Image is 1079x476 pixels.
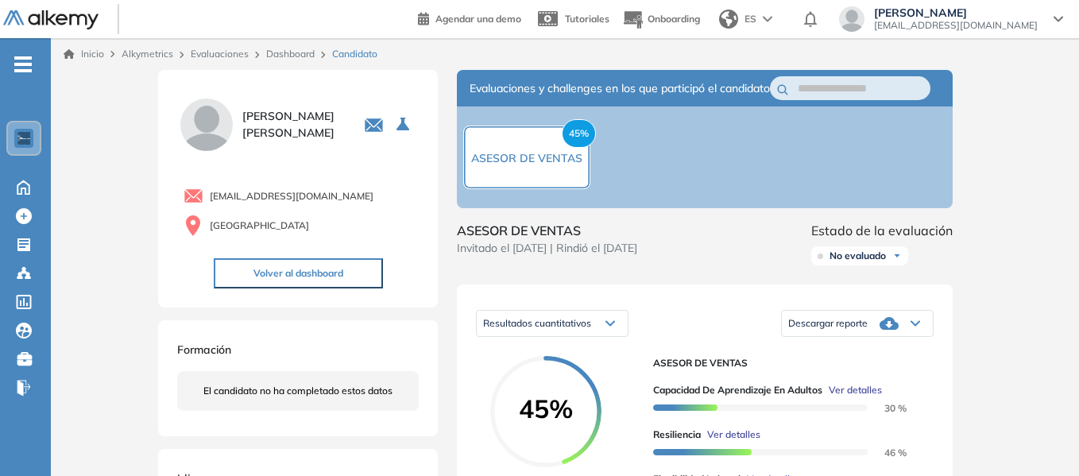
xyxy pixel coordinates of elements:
[707,428,760,442] span: Ver detalles
[483,317,591,329] span: Resultados cuantitativos
[457,221,637,240] span: ASESOR DE VENTAS
[177,95,236,154] img: PROFILE_MENU_LOGO_USER
[214,258,383,288] button: Volver al dashboard
[788,317,868,330] span: Descargar reporte
[648,13,700,25] span: Onboarding
[865,447,907,459] span: 46 %
[744,12,756,26] span: ES
[874,6,1038,19] span: [PERSON_NAME]
[565,13,609,25] span: Tutoriales
[390,110,419,139] button: Seleccione la evaluación activa
[822,383,882,397] button: Ver detalles
[177,342,231,357] span: Formación
[435,13,521,25] span: Agendar una demo
[3,10,99,30] img: Logo
[490,396,601,421] span: 45%
[892,251,902,261] img: Ícono de flecha
[622,2,700,37] button: Onboarding
[14,63,32,66] i: -
[653,356,921,370] span: ASESOR DE VENTAS
[865,402,907,414] span: 30 %
[470,80,770,97] span: Evaluaciones y challenges en los que participó el candidato
[191,48,249,60] a: Evaluaciones
[562,119,596,148] span: 45%
[203,384,393,398] span: El candidato no ha completado estos datos
[210,219,309,233] span: [GEOGRAPHIC_DATA]
[122,48,173,60] span: Alkymetrics
[64,47,104,61] a: Inicio
[17,132,30,145] img: https://assets.alkemy.org/workspaces/1802/d452bae4-97f6-47ab-b3bf-1c40240bc960.jpg
[266,48,315,60] a: Dashboard
[874,19,1038,32] span: [EMAIL_ADDRESS][DOMAIN_NAME]
[457,240,637,257] span: Invitado el [DATE] | Rindió el [DATE]
[242,108,345,141] span: [PERSON_NAME] [PERSON_NAME]
[653,428,701,442] span: Resiliencia
[210,189,373,203] span: [EMAIL_ADDRESS][DOMAIN_NAME]
[829,383,882,397] span: Ver detalles
[811,221,953,240] span: Estado de la evaluación
[653,383,822,397] span: Capacidad de Aprendizaje en Adultos
[418,8,521,27] a: Agendar una demo
[332,47,377,61] span: Candidato
[701,428,760,442] button: Ver detalles
[471,151,582,165] span: ASESOR DE VENTAS
[830,250,886,262] span: No evaluado
[719,10,738,29] img: world
[763,16,772,22] img: arrow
